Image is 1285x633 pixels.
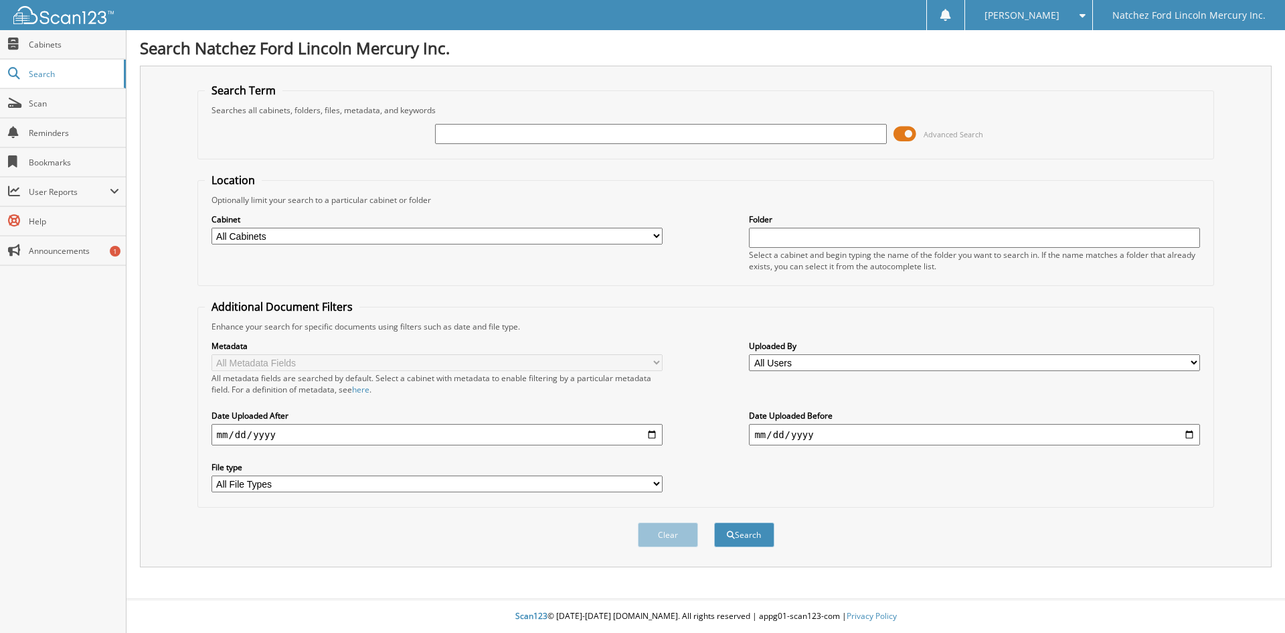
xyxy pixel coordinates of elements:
[29,245,119,257] span: Announcements
[749,214,1200,225] label: Folder
[205,299,359,314] legend: Additional Document Filters
[205,321,1207,332] div: Enhance your search for specific documents using filters such as date and file type.
[924,129,983,139] span: Advanced Search
[847,610,897,622] a: Privacy Policy
[110,246,120,257] div: 1
[205,173,262,188] legend: Location
[29,127,119,139] span: Reminders
[749,340,1200,352] label: Uploaded By
[205,194,1207,206] div: Optionally limit your search to a particular cabinet or folder
[29,216,119,227] span: Help
[749,410,1200,421] label: Date Uploaded Before
[515,610,547,622] span: Scan123
[211,340,663,352] label: Metadata
[29,68,117,80] span: Search
[13,6,114,24] img: scan123-logo-white.svg
[749,249,1200,272] div: Select a cabinet and begin typing the name of the folder you want to search in. If the name match...
[29,186,110,198] span: User Reports
[352,384,369,395] a: here
[638,522,698,547] button: Clear
[29,98,119,109] span: Scan
[211,410,663,421] label: Date Uploaded After
[29,157,119,168] span: Bookmarks
[205,83,282,98] legend: Search Term
[714,522,774,547] button: Search
[211,462,663,473] label: File type
[211,424,663,445] input: start
[140,37,1272,59] h1: Search Natchez Ford Lincoln Mercury Inc.
[211,214,663,225] label: Cabinet
[984,11,1059,19] span: [PERSON_NAME]
[205,104,1207,116] div: Searches all cabinets, folders, files, metadata, and keywords
[29,39,119,50] span: Cabinets
[749,424,1200,445] input: end
[211,372,663,395] div: All metadata fields are searched by default. Select a cabinet with metadata to enable filtering b...
[1112,11,1266,19] span: Natchez Ford Lincoln Mercury Inc.
[126,600,1285,633] div: © [DATE]-[DATE] [DOMAIN_NAME]. All rights reserved | appg01-scan123-com |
